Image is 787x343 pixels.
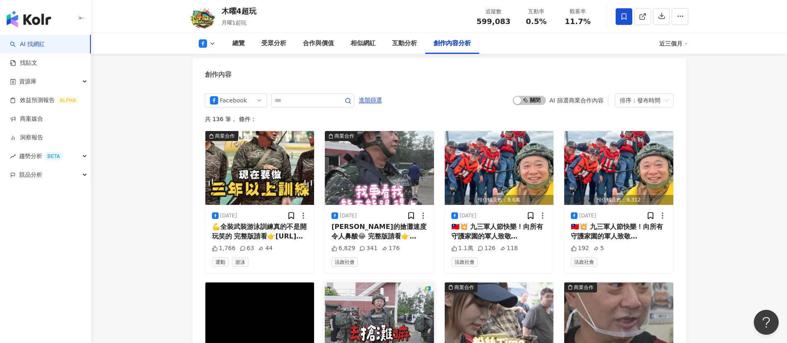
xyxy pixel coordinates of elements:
img: logo [7,11,51,27]
div: 🇹🇼💥 九三軍人節快樂！向所有守護家園的軍人致敬 [PERSON_NAME]、民雄、斐棋、[PERSON_NAME]、得寪 化身海軍陸戰隊新兵，親身感受戰車大隊的紀律與挑戰⚓️🔥 📅 《一日海軍... [451,222,547,241]
img: post-image [445,131,554,205]
div: AI 篩選商業合作內容 [549,97,603,104]
div: 176 [382,244,400,253]
a: 商案媒合 [10,115,43,123]
div: 互動率 [521,7,552,16]
a: 洞察報告 [10,134,43,142]
span: 競品分析 [19,165,42,184]
span: 0.5% [526,17,547,26]
iframe: Help Scout Beacon - Open [754,310,779,335]
div: 創作內容分析 [434,39,471,49]
span: 游泳 [232,258,249,267]
div: [PERSON_NAME]的搶灘速度令人鼻酸😂 完整版請看👉[URL][DOMAIN_NAME] #[PERSON_NAME]#民雄 #斐棋 #君白 #得寪 #一日系列 #永遠忠誠 [331,222,427,241]
div: 觀看率 [562,7,594,16]
div: 總覽 [232,39,245,49]
div: 商業合作 [454,283,474,292]
span: 運動 [212,258,229,267]
div: 🇹🇼💥 九三軍人節快樂！向所有守護家園的軍人致敬 [PERSON_NAME]、民雄、斐棋、[PERSON_NAME]、得寪 化身海軍陸戰隊新兵，親身感受戰車大隊的紀律與挑戰⚓️🔥 📅 《一日海軍... [571,222,667,241]
span: 資源庫 [19,72,37,91]
div: 近三個月 [659,37,688,50]
span: 法政社會 [451,258,478,267]
button: 進階篩選 [358,93,383,107]
div: 追蹤數 [477,7,511,16]
img: post-image [205,131,314,205]
span: 進階篩選 [359,94,382,107]
div: 商業合作 [334,132,354,140]
div: 192 [571,244,589,253]
button: 商業合作 [325,131,434,205]
div: 商業合作 [215,132,235,140]
div: 341 [359,244,378,253]
span: rise [10,153,16,159]
span: 法政社會 [571,258,597,267]
span: 法政社會 [331,258,358,267]
button: 預估觸及數：9,312 [564,131,673,205]
div: 💪全裝武裝游泳訓練真的不是開玩笑的 完整版請看👉[URL][DOMAIN_NAME] #[PERSON_NAME]#民雄 #斐棋 #君白 #得寪 #一日系列 #永遠忠誠 [212,222,308,241]
div: BETA [44,152,63,161]
div: 共 136 筆 ， 條件： [205,116,674,122]
span: 月曜1起玩 [222,19,246,26]
span: 趨勢分析 [19,147,63,165]
div: 1.1萬 [451,244,473,253]
div: 合作與價值 [303,39,334,49]
div: [DATE] [340,212,357,219]
div: 排序：發布時間 [620,94,661,107]
div: 5 [593,244,604,253]
div: [DATE] [220,212,237,219]
div: 118 [500,244,518,253]
div: Facebook [220,94,247,107]
div: 預估觸及數：9,312 [564,195,673,205]
div: [DATE] [579,212,596,219]
div: 木曜4超玩 [222,6,257,16]
div: 商業合作 [574,283,594,292]
div: 44 [258,244,273,253]
a: searchAI 找網紅 [10,40,45,49]
div: 受眾分析 [261,39,286,49]
div: 創作內容 [205,70,231,79]
span: 11.7% [565,17,590,26]
div: [DATE] [460,212,477,219]
img: post-image [564,131,673,205]
div: 預估觸及數：9.6萬 [445,195,554,205]
a: 效益預測報告ALPHA [10,96,79,105]
a: 找貼文 [10,59,37,67]
span: 599,083 [477,17,511,26]
div: 互動分析 [392,39,417,49]
img: KOL Avatar [190,4,215,29]
button: 預估觸及數：9.6萬 [445,131,554,205]
div: 126 [478,244,496,253]
div: 1,766 [212,244,236,253]
img: post-image [325,131,434,205]
button: 商業合作 [205,131,314,205]
div: 相似網紅 [351,39,375,49]
div: 6,829 [331,244,355,253]
div: 63 [240,244,254,253]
